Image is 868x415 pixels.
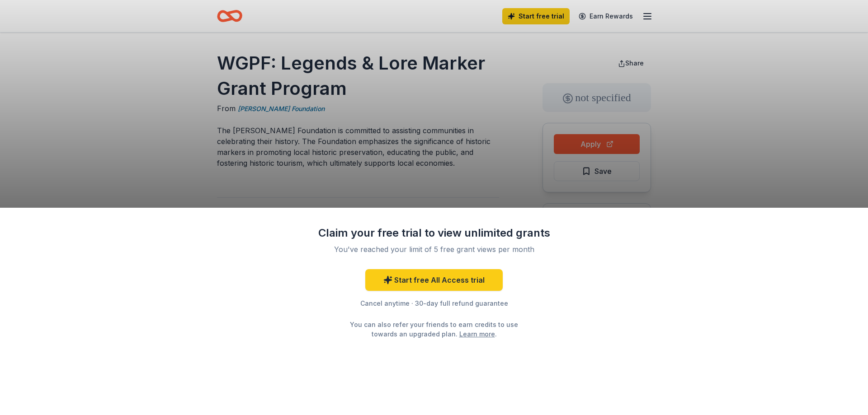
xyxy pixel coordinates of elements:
div: Claim your free trial to view unlimited grants [316,226,552,240]
div: You can also refer your friends to earn credits to use towards an upgraded plan. . [342,320,526,339]
a: Start free All Access trial [365,269,503,291]
div: You've reached your limit of 5 free grant views per month [327,244,541,255]
a: Learn more [459,329,495,339]
div: Cancel anytime · 30-day full refund guarantee [316,298,552,309]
